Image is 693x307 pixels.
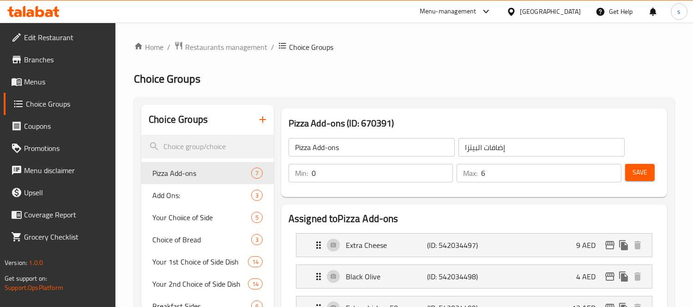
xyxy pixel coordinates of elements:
span: Version: [5,257,27,269]
span: Your Choiice of Side [152,212,251,223]
span: Upsell [24,187,108,198]
span: Coverage Report [24,209,108,220]
p: Max: [463,168,477,179]
span: Branches [24,54,108,65]
h2: Assigned to Pizza Add-ons [289,212,660,226]
span: Menus [24,76,108,87]
span: Get support on: [5,272,47,284]
span: Save [633,167,647,178]
span: 3 [252,235,262,244]
span: Promotions [24,143,108,154]
a: Home [134,42,163,53]
li: / [271,42,274,53]
p: Black Olive [346,271,427,282]
button: edit [603,238,617,252]
p: (ID: 542034498) [427,271,482,282]
p: 9 AED [576,240,603,251]
a: Support.OpsPlatform [5,282,63,294]
div: Pizza Add-ons7 [141,162,274,184]
span: 14 [248,280,262,289]
button: delete [631,270,645,283]
input: search [141,135,274,158]
span: Your 1st Choice of Side Dish [152,256,247,267]
span: 14 [248,258,262,266]
div: Menu-management [420,6,476,17]
span: Grocery Checklist [24,231,108,242]
a: Coverage Report [4,204,116,226]
div: Expand [296,234,652,257]
h2: Choice Groups [149,113,208,126]
span: 1.0.0 [29,257,43,269]
div: [GEOGRAPHIC_DATA] [520,6,581,17]
span: 3 [252,191,262,200]
a: Grocery Checklist [4,226,116,248]
li: Expand [289,261,660,292]
a: Promotions [4,137,116,159]
p: (ID: 542034497) [427,240,482,251]
a: Restaurants management [174,41,267,53]
div: Your Choiice of Side5 [141,206,274,229]
div: Choice of Bread3 [141,229,274,251]
span: Menu disclaimer [24,165,108,176]
div: Choices [251,190,263,201]
div: Choices [251,234,263,245]
nav: breadcrumb [134,41,675,53]
span: Choice Groups [26,98,108,109]
h3: Pizza Add-ons (ID: 670391) [289,116,660,131]
button: duplicate [617,238,631,252]
a: Coupons [4,115,116,137]
div: Expand [296,265,652,288]
li: Expand [289,229,660,261]
p: Min: [295,168,308,179]
span: 7 [252,169,262,178]
span: Edit Restaurant [24,32,108,43]
span: s [677,6,681,17]
div: Your 2nd Choice of Side Dish14 [141,273,274,295]
p: Extra Cheese [346,240,427,251]
span: Pizza Add-ons [152,168,251,179]
span: Choice of Bread [152,234,251,245]
button: delete [631,238,645,252]
div: Choices [248,278,263,289]
button: duplicate [617,270,631,283]
a: Choice Groups [4,93,116,115]
div: Add Ons:3 [141,184,274,206]
div: Choices [251,212,263,223]
button: edit [603,270,617,283]
a: Menus [4,71,116,93]
li: / [167,42,170,53]
span: Restaurants management [185,42,267,53]
div: Choices [251,168,263,179]
span: Coupons [24,120,108,132]
div: Your 1st Choice of Side Dish14 [141,251,274,273]
span: Add Ons: [152,190,251,201]
span: Choice Groups [289,42,333,53]
a: Menu disclaimer [4,159,116,181]
a: Upsell [4,181,116,204]
span: Choice Groups [134,68,200,89]
span: Your 2nd Choice of Side Dish [152,278,247,289]
div: Choices [248,256,263,267]
button: Save [625,164,655,181]
a: Branches [4,48,116,71]
p: 4 AED [576,271,603,282]
span: 5 [252,213,262,222]
a: Edit Restaurant [4,26,116,48]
